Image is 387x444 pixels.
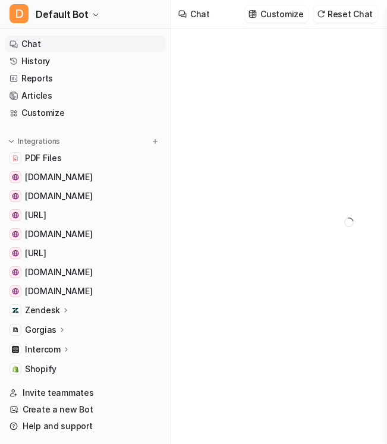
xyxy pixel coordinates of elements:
[25,247,46,259] span: [URL]
[5,207,166,223] a: www.eesel.ai[URL]
[190,8,210,20] div: Chat
[5,53,166,70] a: History
[12,346,19,353] img: Intercom
[12,231,19,238] img: mail.google.com
[36,6,89,23] span: Default Bot
[5,418,166,434] a: Help and support
[12,155,19,162] img: PDF Files
[7,137,15,146] img: expand menu
[5,385,166,401] a: Invite teammates
[5,226,166,243] a: mail.google.com[DOMAIN_NAME]
[313,5,377,23] button: Reset Chat
[10,4,29,23] span: D
[12,326,19,333] img: Gorgias
[245,5,308,23] button: Customize
[260,8,303,20] p: Customize
[5,245,166,262] a: dashboard.eesel.ai[URL]
[5,361,166,377] a: ShopifyShopify
[5,401,166,418] a: Create a new Bot
[25,228,92,240] span: [DOMAIN_NAME]
[317,10,325,18] img: reset
[5,150,166,166] a: PDF FilesPDF Files
[25,152,61,164] span: PDF Files
[5,283,166,300] a: www.example.com[DOMAIN_NAME]
[25,171,92,183] span: [DOMAIN_NAME]
[5,36,166,52] a: Chat
[25,190,92,202] span: [DOMAIN_NAME]
[5,136,64,147] button: Integrations
[12,212,19,219] img: www.eesel.ai
[25,266,92,278] span: [DOMAIN_NAME]
[12,288,19,295] img: www.example.com
[25,209,46,221] span: [URL]
[248,10,257,18] img: customize
[12,366,19,373] img: Shopify
[12,250,19,257] img: dashboard.eesel.ai
[25,304,60,316] p: Zendesk
[5,188,166,204] a: example.com[DOMAIN_NAME]
[12,193,19,200] img: example.com
[151,137,159,146] img: menu_add.svg
[25,324,56,336] p: Gorgias
[5,264,166,281] a: gitlab.com[DOMAIN_NAME]
[18,137,60,146] p: Integrations
[5,87,166,104] a: Articles
[12,174,19,181] img: github.com
[12,307,19,314] img: Zendesk
[25,285,92,297] span: [DOMAIN_NAME]
[12,269,19,276] img: gitlab.com
[5,105,166,121] a: Customize
[25,363,56,375] span: Shopify
[5,169,166,185] a: github.com[DOMAIN_NAME]
[5,70,166,87] a: Reports
[25,344,61,355] p: Intercom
